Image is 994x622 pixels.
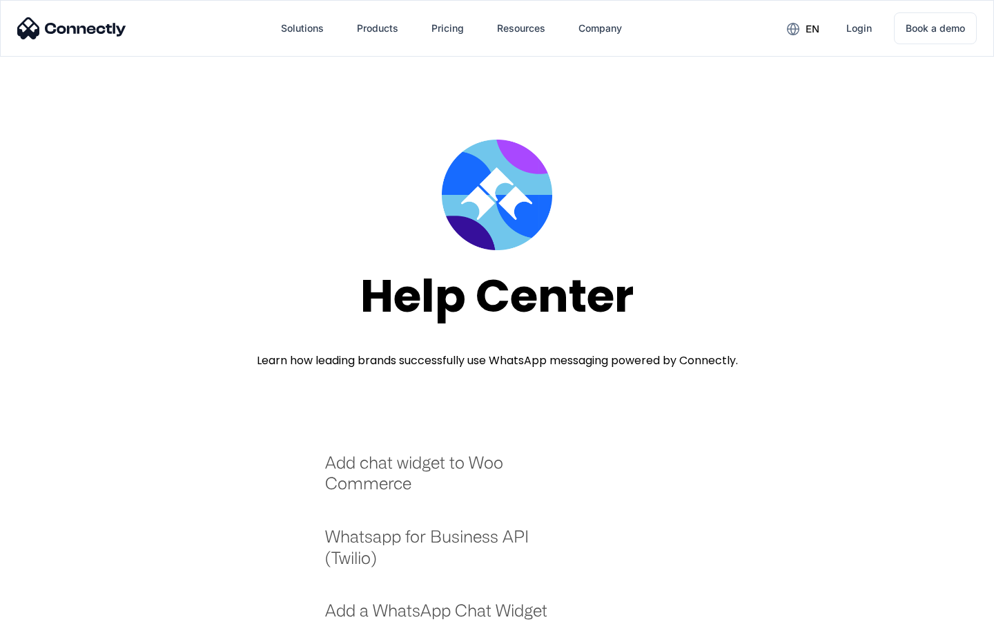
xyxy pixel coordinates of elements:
[835,12,883,45] a: Login
[357,19,398,38] div: Products
[431,19,464,38] div: Pricing
[420,12,475,45] a: Pricing
[578,19,622,38] div: Company
[28,598,83,617] ul: Language list
[894,12,977,44] a: Book a demo
[325,526,566,582] a: Whatsapp for Business API (Twilio)
[14,598,83,617] aside: Language selected: English
[846,19,872,38] div: Login
[325,452,566,508] a: Add chat widget to Woo Commerce
[257,352,738,369] div: Learn how leading brands successfully use WhatsApp messaging powered by Connectly.
[497,19,545,38] div: Resources
[360,271,634,321] div: Help Center
[17,17,126,39] img: Connectly Logo
[281,19,324,38] div: Solutions
[806,19,819,39] div: en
